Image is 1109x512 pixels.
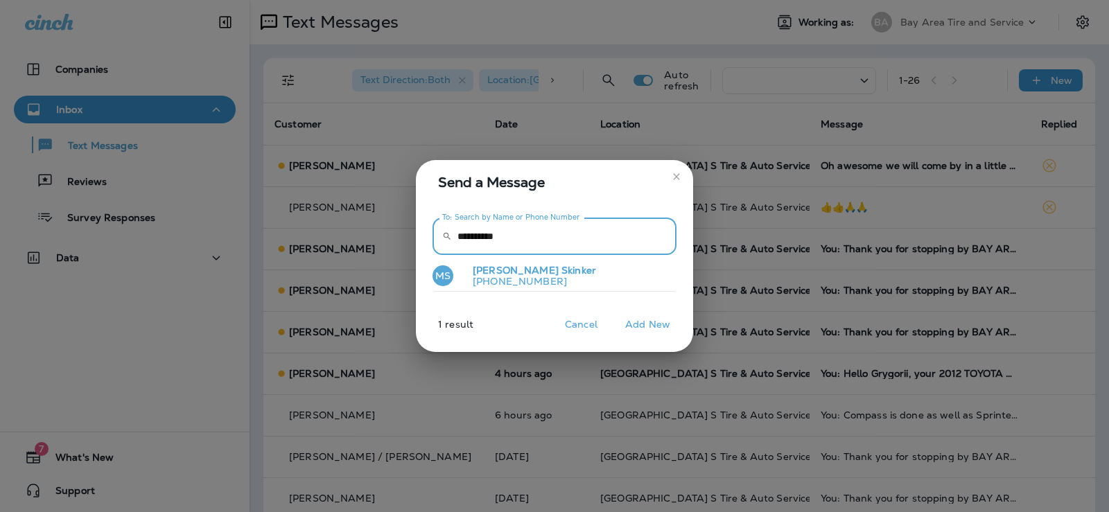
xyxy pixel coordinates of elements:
button: close [665,166,688,188]
button: Add New [618,314,677,335]
button: MS[PERSON_NAME] Skinker[PHONE_NUMBER] [433,261,676,292]
span: [PERSON_NAME] [473,264,559,276]
label: To: Search by Name or Phone Number [442,212,580,222]
span: Skinker [561,264,596,276]
div: MS [433,265,453,286]
p: 1 result [410,319,473,341]
button: Cancel [555,314,607,335]
span: Send a Message [438,171,676,193]
p: [PHONE_NUMBER] [462,276,596,287]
